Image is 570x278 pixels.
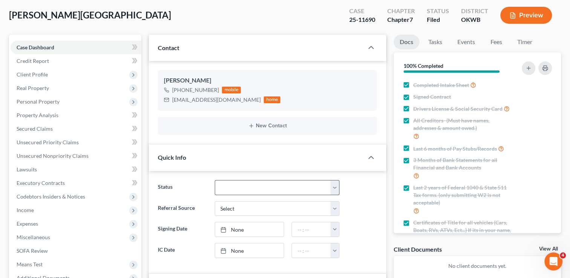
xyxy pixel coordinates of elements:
[17,44,54,50] span: Case Dashboard
[451,35,481,49] a: Events
[292,222,331,237] input: -- : --
[349,7,375,15] div: Case
[158,154,186,161] span: Quick Info
[17,85,49,91] span: Real Property
[17,112,58,118] span: Property Analysis
[164,123,371,129] button: New Contact
[11,244,141,258] a: SOFA Review
[461,15,488,24] div: OKWB
[215,243,284,258] a: None
[17,58,49,64] span: Credit Report
[17,166,37,173] span: Lawsuits
[11,41,141,54] a: Case Dashboard
[387,15,415,24] div: Chapter
[17,180,65,186] span: Executory Contracts
[17,139,79,145] span: Unsecured Priority Claims
[172,86,219,94] div: [PHONE_NUMBER]
[215,222,284,237] a: None
[461,7,488,15] div: District
[11,149,141,163] a: Unsecured Nonpriority Claims
[413,156,513,171] span: 3 Months of Bank Statements for all Financial and Bank Accounts
[11,163,141,176] a: Lawsuits
[17,234,50,240] span: Miscellaneous
[154,180,211,195] label: Status
[394,35,419,49] a: Docs
[17,220,38,227] span: Expenses
[560,252,566,258] span: 4
[17,193,85,200] span: Codebtors Insiders & Notices
[17,125,53,132] span: Secured Claims
[17,247,48,254] span: SOFA Review
[413,105,503,113] span: Drivers License & Social Security Card
[222,87,241,93] div: mobile
[17,261,43,267] span: Means Test
[484,35,508,49] a: Fees
[172,96,261,104] div: [EMAIL_ADDRESS][DOMAIN_NAME]
[11,54,141,68] a: Credit Report
[427,7,449,15] div: Status
[413,145,497,153] span: Last 6 months of Pay Stubs/Records
[410,16,413,23] span: 7
[154,243,211,258] label: IC Date
[11,176,141,190] a: Executory Contracts
[413,117,513,132] span: All Creditors- (Must have names, addresses & amount owed.)
[413,93,451,101] span: Signed Contract
[154,201,211,216] label: Referral Source
[292,243,331,258] input: -- : --
[349,15,375,24] div: 25-11690
[11,108,141,122] a: Property Analysis
[544,252,562,270] iframe: Intercom live chat
[422,35,448,49] a: Tasks
[413,219,513,241] span: Certificates of Title for all vehicles (Cars, Boats, RVs, ATVs, Ect...) If its in your name, we n...
[17,98,60,105] span: Personal Property
[387,7,415,15] div: Chapter
[403,63,443,69] strong: 100% Completed
[164,76,371,85] div: [PERSON_NAME]
[394,245,442,253] div: Client Documents
[158,44,179,51] span: Contact
[154,222,211,237] label: Signing Date
[264,96,280,103] div: home
[539,246,558,252] a: View All
[11,122,141,136] a: Secured Claims
[17,71,48,78] span: Client Profile
[413,184,513,206] span: Last 2 years of Federal 1040 & State 511 Tax forms. (only submitting W2 is not acceptable)
[511,35,538,49] a: Timer
[400,262,555,270] p: No client documents yet.
[500,7,552,24] button: Preview
[427,15,449,24] div: Filed
[17,207,34,213] span: Income
[413,81,469,89] span: Completed Intake Sheet
[17,153,89,159] span: Unsecured Nonpriority Claims
[9,9,171,20] span: [PERSON_NAME][GEOGRAPHIC_DATA]
[11,136,141,149] a: Unsecured Priority Claims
